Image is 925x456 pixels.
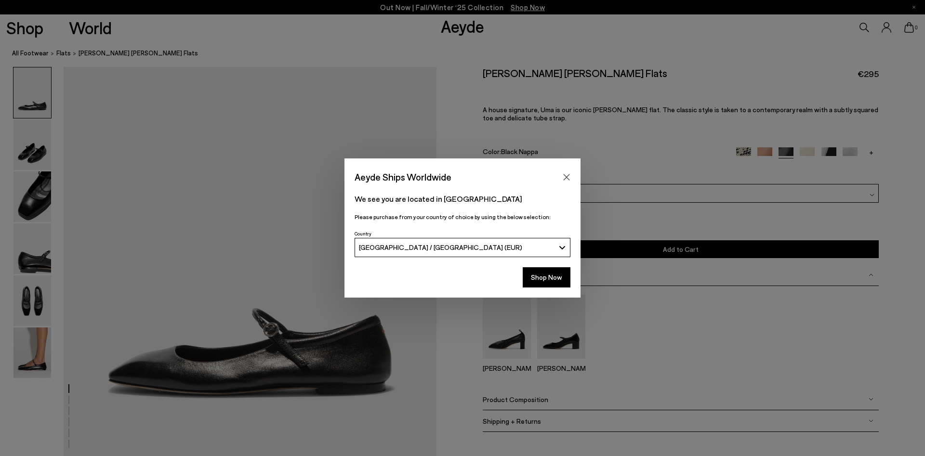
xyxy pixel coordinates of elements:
[355,231,371,236] span: Country
[355,193,570,205] p: We see you are located in [GEOGRAPHIC_DATA]
[355,212,570,221] p: Please purchase from your country of choice by using the below selection:
[355,169,451,185] span: Aeyde Ships Worldwide
[523,267,570,287] button: Shop Now
[559,170,574,184] button: Close
[359,243,522,251] span: [GEOGRAPHIC_DATA] / [GEOGRAPHIC_DATA] (EUR)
